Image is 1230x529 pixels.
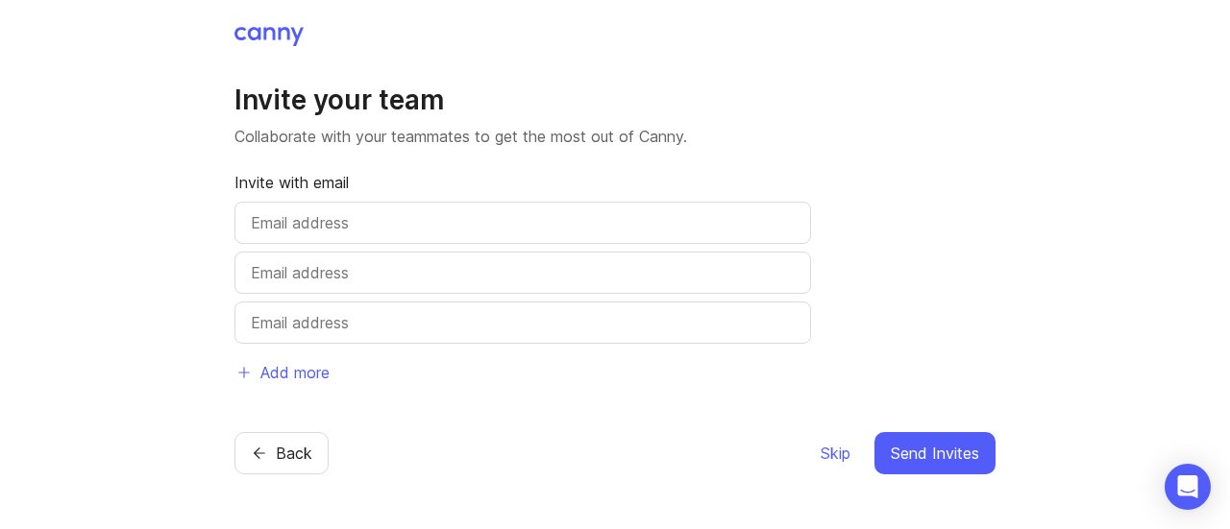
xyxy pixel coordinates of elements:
[234,125,996,148] p: Collaborate with your teammates to get the most out of Canny.
[234,351,331,394] button: Add more
[276,442,312,465] span: Back
[234,171,811,194] p: Invite with email
[821,442,850,465] span: Skip
[251,261,795,284] input: Email address
[874,432,996,474] button: Send Invites
[234,432,329,474] button: Back
[1165,464,1211,510] div: Open Intercom Messenger
[234,27,304,46] img: Canny Home
[891,442,979,465] span: Send Invites
[234,83,996,117] h1: Invite your team
[820,432,851,474] button: Skip
[260,361,330,384] span: Add more
[251,211,795,234] input: Email address
[251,311,795,334] input: Email address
